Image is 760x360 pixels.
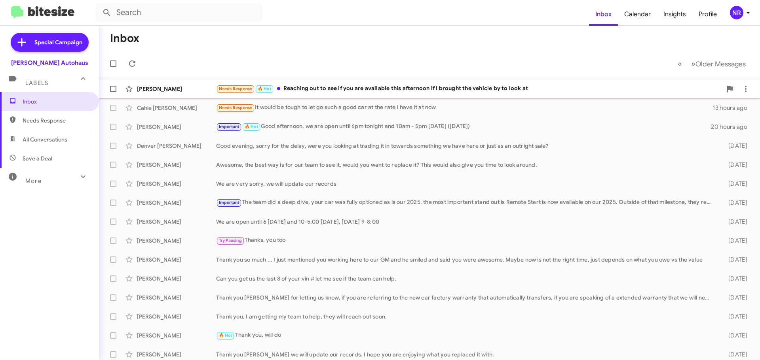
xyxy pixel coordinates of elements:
[137,123,216,131] div: [PERSON_NAME]
[216,351,716,358] div: Thank you [PERSON_NAME] we will update our records. I hope you are enjoying what you replaced it ...
[219,333,232,338] span: 🔥 Hot
[219,105,253,110] span: Needs Response
[216,84,722,93] div: Reaching out to see if you are available this afternoon if I brought the vehicle by to look at
[716,275,754,283] div: [DATE]
[219,124,239,129] span: Important
[216,122,711,131] div: Good afternoon, we are open until 6pm tonight and 10am - 5pm [DATE] ([DATE])
[712,104,754,112] div: 13 hours ago
[137,256,216,264] div: [PERSON_NAME]
[216,103,712,112] div: It would be tough to let go such a good car at the rate I have it at now
[216,313,716,320] div: Thank you, I am getting my team to help, they will reach out soon.
[137,313,216,320] div: [PERSON_NAME]
[216,294,716,302] div: Thank you [PERSON_NAME] for letting us know, if you are referring to the new car factory warranty...
[258,86,271,91] span: 🔥 Hot
[716,199,754,207] div: [DATE]
[589,3,618,26] a: Inbox
[137,142,216,150] div: Denver [PERSON_NAME]
[137,180,216,188] div: [PERSON_NAME]
[657,3,692,26] a: Insights
[137,161,216,169] div: [PERSON_NAME]
[216,180,716,188] div: We are very sorry, we will update our records
[216,331,716,340] div: Thank you, will do
[673,56,687,72] button: Previous
[23,117,90,124] span: Needs Response
[691,59,695,69] span: »
[678,59,682,69] span: «
[34,38,82,46] span: Special Campaign
[25,177,42,185] span: More
[216,198,716,207] div: The team did a deep dive, your car was fully optioned as is our 2025, the most important stand ou...
[11,59,88,67] div: [PERSON_NAME] Autohaus
[137,332,216,339] div: [PERSON_NAME]
[695,60,746,68] span: Older Messages
[23,155,52,162] span: Save a Deal
[716,218,754,226] div: [DATE]
[216,275,716,283] div: Can you get us the last 8 of your vin # let me see if the team can help.
[716,313,754,320] div: [DATE]
[716,180,754,188] div: [DATE]
[730,6,743,19] div: NR
[137,199,216,207] div: [PERSON_NAME]
[137,218,216,226] div: [PERSON_NAME]
[216,161,716,169] div: Awesome, the best way is for our team to see it, would you want to replace it? This would also gi...
[216,142,716,150] div: Good evening, sorry for the delay, were you looking at trading it in towards something we have he...
[216,218,716,226] div: We are open until 6 [DATE] and 10-5:00 [DATE], [DATE] 9-8:00
[716,237,754,245] div: [DATE]
[716,332,754,339] div: [DATE]
[216,256,716,264] div: Thank you so much ... I just mentioned you working here to our GM and he smiled and said you were...
[25,79,48,87] span: Labels
[11,33,89,52] a: Special Campaign
[219,238,242,243] span: Try Pausing
[219,200,239,205] span: Important
[673,56,750,72] nav: Page navigation example
[716,351,754,358] div: [DATE]
[137,351,216,358] div: [PERSON_NAME]
[137,237,216,245] div: [PERSON_NAME]
[716,142,754,150] div: [DATE]
[219,86,253,91] span: Needs Response
[137,104,216,112] div: Cahle [PERSON_NAME]
[716,161,754,169] div: [DATE]
[723,6,751,19] button: NR
[137,294,216,302] div: [PERSON_NAME]
[618,3,657,26] a: Calendar
[137,85,216,93] div: [PERSON_NAME]
[137,275,216,283] div: [PERSON_NAME]
[96,3,262,22] input: Search
[716,256,754,264] div: [DATE]
[692,3,723,26] a: Profile
[245,124,258,129] span: 🔥 Hot
[110,32,139,45] h1: Inbox
[216,236,716,245] div: Thanks, you too
[711,123,754,131] div: 20 hours ago
[23,136,67,143] span: All Conversations
[686,56,750,72] button: Next
[716,294,754,302] div: [DATE]
[23,98,90,106] span: Inbox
